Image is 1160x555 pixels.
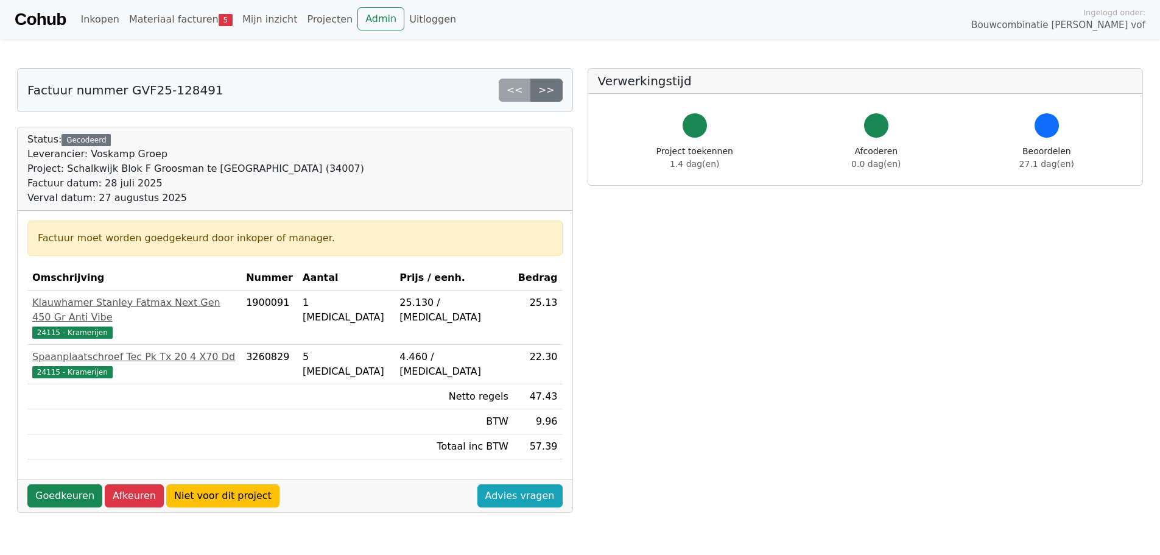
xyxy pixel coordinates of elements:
[219,14,233,26] span: 5
[124,7,237,32] a: Materiaal facturen5
[399,295,508,325] div: 25.130 / [MEDICAL_DATA]
[1083,7,1145,18] span: Ingelogd onder:
[513,291,563,345] td: 25.13
[513,345,563,384] td: 22.30
[76,7,124,32] a: Inkopen
[32,350,236,379] a: Spaanplaatschroef Tec Pk Tx 20 4 X70 Dd24115 - Kramerijen
[32,350,236,364] div: Spaanplaatschroef Tec Pk Tx 20 4 X70 Dd
[27,176,364,191] div: Factuur datum: 28 juli 2025
[404,7,461,32] a: Uitloggen
[395,409,513,434] td: BTW
[513,266,563,291] th: Bedrag
[27,161,364,176] div: Project: Schalkwijk Blok F Groosman te [GEOGRAPHIC_DATA] (34007)
[27,83,223,97] h5: Factuur nummer GVF25-128491
[851,159,901,169] span: 0.0 dag(en)
[395,384,513,409] td: Netto regels
[32,327,113,339] span: 24115 - Kramerijen
[166,484,279,507] a: Niet voor dit project
[38,231,552,246] div: Factuur moet worden goedgekeurd door inkoper of manager.
[971,18,1145,32] span: Bouwcombinatie [PERSON_NAME] vof
[530,79,563,102] a: >>
[32,366,113,378] span: 24115 - Kramerijen
[298,266,395,291] th: Aantal
[513,409,563,434] td: 9.96
[395,266,513,291] th: Prijs / eenh.
[241,345,298,384] td: 3260829
[477,484,563,507] a: Advies vragen
[1019,145,1074,171] div: Beoordelen
[27,191,364,205] div: Verval datum: 27 augustus 2025
[62,134,111,146] div: Gecodeerd
[105,484,164,507] a: Afkeuren
[27,266,241,291] th: Omschrijving
[303,295,390,325] div: 1 [MEDICAL_DATA]
[303,350,390,379] div: 5 [MEDICAL_DATA]
[27,132,364,205] div: Status:
[395,434,513,459] td: Totaal inc BTW
[241,291,298,345] td: 1900091
[656,145,733,171] div: Project toekennen
[15,5,66,34] a: Cohub
[513,384,563,409] td: 47.43
[399,350,508,379] div: 4.460 / [MEDICAL_DATA]
[27,147,364,161] div: Leverancier: Voskamp Groep
[32,295,236,339] a: Klauwhamer Stanley Fatmax Next Gen 450 Gr Anti Vibe24115 - Kramerijen
[851,145,901,171] div: Afcoderen
[27,484,102,507] a: Goedkeuren
[598,74,1133,88] h5: Verwerkingstijd
[1019,159,1074,169] span: 27.1 dag(en)
[513,434,563,459] td: 57.39
[241,266,298,291] th: Nummer
[357,7,404,30] a: Admin
[237,7,303,32] a: Mijn inzicht
[32,295,236,325] div: Klauwhamer Stanley Fatmax Next Gen 450 Gr Anti Vibe
[302,7,357,32] a: Projecten
[670,159,719,169] span: 1.4 dag(en)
